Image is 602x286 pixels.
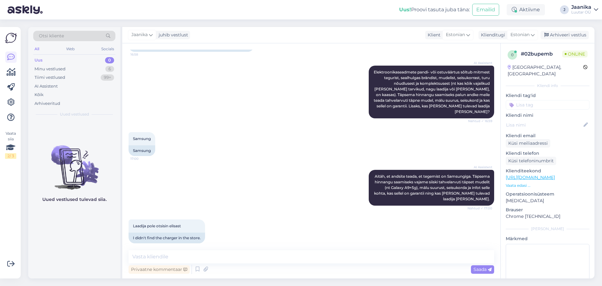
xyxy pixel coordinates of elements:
span: Nähtud ✓ 16:59 [468,119,492,123]
p: Kliendi nimi [506,112,589,119]
div: juhib vestlust [156,32,188,38]
input: Lisa tag [506,100,589,110]
a: JaanikaLuutar OÜ [571,5,598,15]
div: Privaatne kommentaar [129,265,190,274]
div: Aktiivne [507,4,545,15]
div: Vaata siia [5,131,16,159]
button: Emailid [472,4,499,16]
div: Samsung [129,145,155,156]
b: Uus! [399,7,411,13]
p: Kliendi telefon [506,150,589,157]
div: Küsi meiliaadressi [506,139,550,148]
div: Kõik [34,92,44,98]
span: Estonian [510,31,530,38]
p: Klienditeekond [506,168,589,174]
span: Uued vestlused [60,111,89,117]
span: Otsi kliente [39,33,64,39]
p: Chrome [TECHNICAL_ID] [506,213,589,220]
div: Arhiveeri vestlus [541,31,589,39]
div: Tiimi vestlused [34,74,65,81]
span: AI Assistent [469,61,492,65]
span: Jaanika [131,31,148,38]
div: Luutar OÜ [571,10,591,15]
p: Brauser [506,207,589,213]
span: Nähtud ✓ 17:00 [467,206,492,211]
p: Operatsioonisüsteem [506,191,589,197]
div: AI Assistent [34,83,58,89]
div: 2 / 3 [5,153,16,159]
div: Klient [425,32,441,38]
div: Minu vestlused [34,66,66,72]
span: AI Assistent [469,165,492,170]
span: Online [562,51,588,57]
span: 17:00 [130,156,154,161]
span: Samsung [133,136,151,141]
input: Lisa nimi [506,121,582,128]
span: Saada [473,267,492,272]
div: I didn't find the charger in the store. [129,233,205,243]
div: All [33,45,40,53]
div: Arhiveeritud [34,100,60,107]
div: Socials [100,45,115,53]
div: [GEOGRAPHIC_DATA], [GEOGRAPHIC_DATA] [508,64,583,77]
span: Elektroonikaseadmete pandi- või ostuväärtus sõltub mitmest tegurist, sealhulgas brändist, mudelis... [374,70,491,114]
span: Aitäh, et andsite teada, et tegemist on Samsungiga. Täpsema hinnangu saamiseks vajame siiski tahv... [374,174,491,201]
span: Estonian [446,31,465,38]
img: No chats [28,134,120,191]
span: Laadija pole otsisin elisast [133,224,181,228]
div: 99+ [101,74,114,81]
span: 0 [511,52,514,57]
p: Kliendi tag'id [506,92,589,99]
div: J [560,5,569,14]
p: Vaata edasi ... [506,183,589,188]
div: Küsi telefoninumbrit [506,157,556,165]
div: Kliendi info [506,83,589,89]
span: 17:00 [130,244,154,248]
div: Uus [34,57,43,63]
div: Web [65,45,76,53]
p: Kliendi email [506,132,589,139]
div: Proovi tasuta juba täna: [399,6,470,13]
span: 16:58 [130,52,154,57]
p: [MEDICAL_DATA] [506,197,589,204]
div: # 02bupemb [521,50,562,58]
div: Klienditugi [478,32,505,38]
div: 0 [105,57,114,63]
div: [PERSON_NAME] [506,226,589,232]
a: [URL][DOMAIN_NAME] [506,175,555,180]
p: Uued vestlused tulevad siia. [42,196,107,203]
img: Askly Logo [5,32,17,44]
div: Jaanika [571,5,591,10]
div: 6 [105,66,114,72]
p: Märkmed [506,235,589,242]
